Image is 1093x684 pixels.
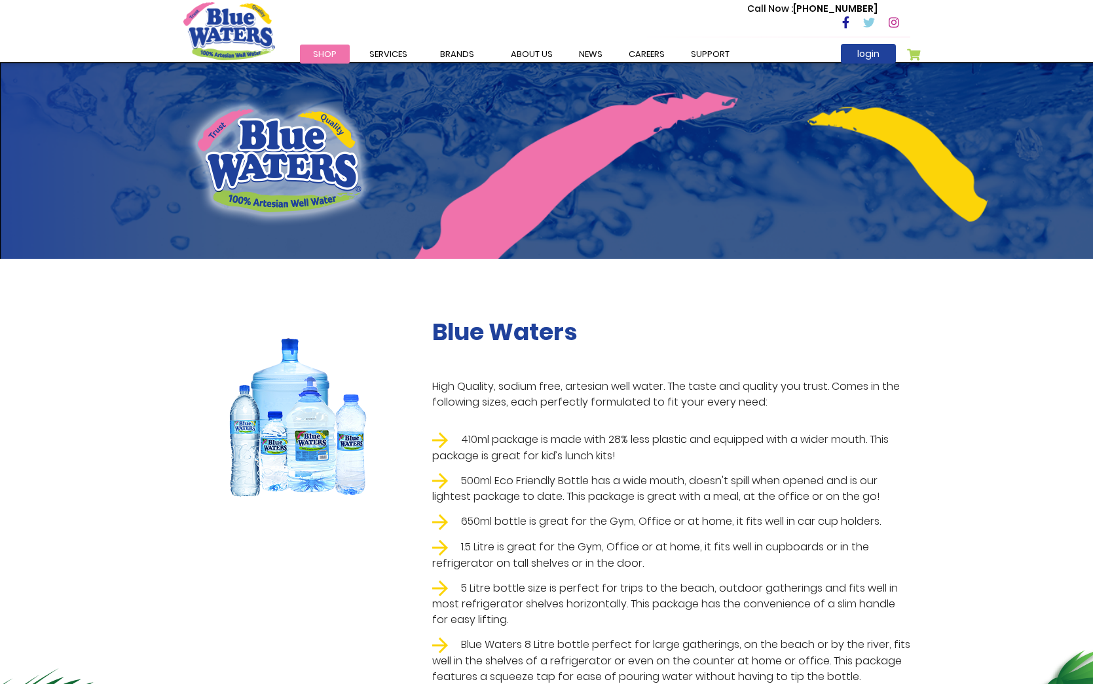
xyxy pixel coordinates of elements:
li: 650ml bottle is great for the Gym, Office or at home, it fits well in car cup holders. [432,514,910,530]
span: Shop [313,48,337,60]
li: 500ml Eco Friendly Bottle has a wide mouth, doesn't spill when opened and is our lightest package... [432,473,910,505]
p: High Quality, sodium free, artesian well water. The taste and quality you trust. Comes in the fol... [432,379,910,410]
span: Brands [440,48,474,60]
a: login [841,44,896,64]
a: about us [498,45,566,64]
a: News [566,45,616,64]
span: Services [369,48,407,60]
li: 5 Litre bottle size is perfect for trips to the beach, outdoor gatherings and fits well in most r... [432,580,910,628]
p: [PHONE_NUMBER] [747,2,878,16]
li: 1.5 Litre is great for the Gym, Office or at home, it fits well in cupboards or in the refrigerat... [432,539,910,571]
a: store logo [183,2,275,60]
a: support [678,45,743,64]
a: careers [616,45,678,64]
li: 410ml package is made with 28% less plastic and equipped with a wider mouth. This package is grea... [432,432,910,464]
span: Call Now : [747,2,793,15]
h2: Blue Waters [432,318,910,346]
